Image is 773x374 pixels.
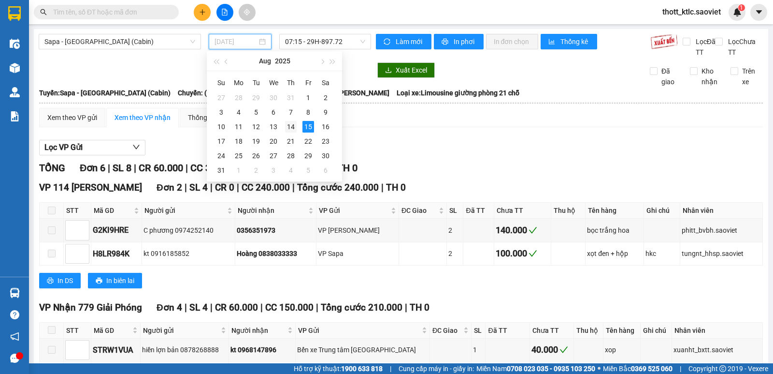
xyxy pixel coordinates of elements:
span: ĐC Giao [401,205,437,216]
div: 17 [215,135,227,147]
div: 1 [233,165,244,176]
td: 2025-08-11 [230,120,247,134]
div: 28 [233,92,244,104]
span: Lọc Chưa TT [724,36,763,58]
span: Chuyến: (07:15 [DATE]) [178,88,248,98]
td: 2025-08-12 [247,120,265,134]
span: TỔNG [39,162,65,174]
button: syncLàm mới [376,34,431,49]
span: | [210,302,213,313]
div: 6 [320,165,331,176]
div: hiền lợn bản 0878268888 [142,344,227,355]
span: Tổng cước 210.000 [321,302,402,313]
div: 24 [215,150,227,162]
td: 2025-07-30 [265,90,282,105]
div: 16 [320,121,331,133]
span: sync [384,38,392,46]
div: STRW1VUA [93,344,139,356]
span: printer [96,277,102,285]
th: Chưa TT [530,323,574,339]
div: 18 [233,135,244,147]
span: notification [10,332,19,341]
span: Sapa - Hà Nội (Cabin) [44,34,195,49]
sup: 1 [738,4,745,11]
span: thott_ktlc.saoviet [655,6,729,18]
button: aim [239,4,256,21]
div: kt 0968147896 [230,344,294,355]
th: SL [472,323,486,339]
div: 21 [285,135,297,147]
span: VP Gửi [298,325,420,336]
div: 28 [285,150,297,162]
div: kt 0916185852 [143,248,233,259]
td: VP Sapa [316,242,399,266]
span: Trên xe [738,66,763,87]
td: STRW1VUA [91,339,141,362]
td: 2025-08-30 [317,149,334,163]
td: H8LR984K [91,242,142,266]
th: Nhân viên [680,203,763,219]
span: CR 60.000 [215,302,258,313]
span: Cung cấp máy in - giấy in: [399,363,474,374]
span: copyright [719,365,726,372]
span: | [292,182,295,193]
button: printerIn DS [39,273,81,288]
span: Mã GD [94,325,130,336]
th: Chưa TT [494,203,551,219]
td: 2025-09-02 [247,163,265,178]
span: printer [47,277,54,285]
span: aim [243,9,250,15]
button: Lọc VP Gửi [39,140,145,155]
div: 3 [215,106,227,118]
td: 2025-08-07 [282,105,300,120]
div: xọt đen + hộp [587,248,642,259]
span: 07:15 - 29H-897.72 [285,34,365,49]
span: Kho nhận [698,66,723,87]
span: Đã giao [658,66,683,87]
span: In DS [57,275,73,286]
td: 2025-08-18 [230,134,247,149]
span: Người gửi [144,205,225,216]
td: 2025-08-23 [317,134,334,149]
td: 2025-07-29 [247,90,265,105]
div: Bến xe Trung tâm [GEOGRAPHIC_DATA] [297,344,428,355]
td: 2025-08-09 [317,105,334,120]
td: 2025-08-28 [282,149,300,163]
td: 2025-08-27 [265,149,282,163]
div: 20 [268,135,279,147]
div: 1 [473,344,484,355]
img: logo-vxr [8,6,21,21]
div: VP [PERSON_NAME] [318,225,397,236]
td: 2025-09-05 [300,163,317,178]
div: 22 [302,135,314,147]
div: 7 [285,106,297,118]
td: 2025-08-14 [282,120,300,134]
span: Tổng cước 240.000 [297,182,379,193]
span: | [108,162,110,174]
th: Mo [230,75,247,90]
div: 12 [250,121,262,133]
span: | [210,182,213,193]
span: | [134,162,136,174]
div: 30 [320,150,331,162]
div: 8 [302,106,314,118]
th: Tên hàng [586,203,644,219]
span: ĐC Giao [432,325,461,336]
td: 2025-07-28 [230,90,247,105]
div: 2 [448,248,461,259]
th: Nhân viên [672,323,763,339]
td: 2025-08-17 [213,134,230,149]
td: 2025-08-24 [213,149,230,163]
div: phitt_bvbh.saoviet [682,225,761,236]
img: warehouse-icon [10,39,20,49]
span: VP Gửi [319,205,389,216]
td: 2025-08-19 [247,134,265,149]
th: We [265,75,282,90]
button: downloadXuất Excel [377,62,435,78]
th: Su [213,75,230,90]
span: caret-down [755,8,763,16]
span: | [185,182,187,193]
span: Đơn 4 [157,302,182,313]
td: 2025-09-01 [230,163,247,178]
div: 26 [250,150,262,162]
